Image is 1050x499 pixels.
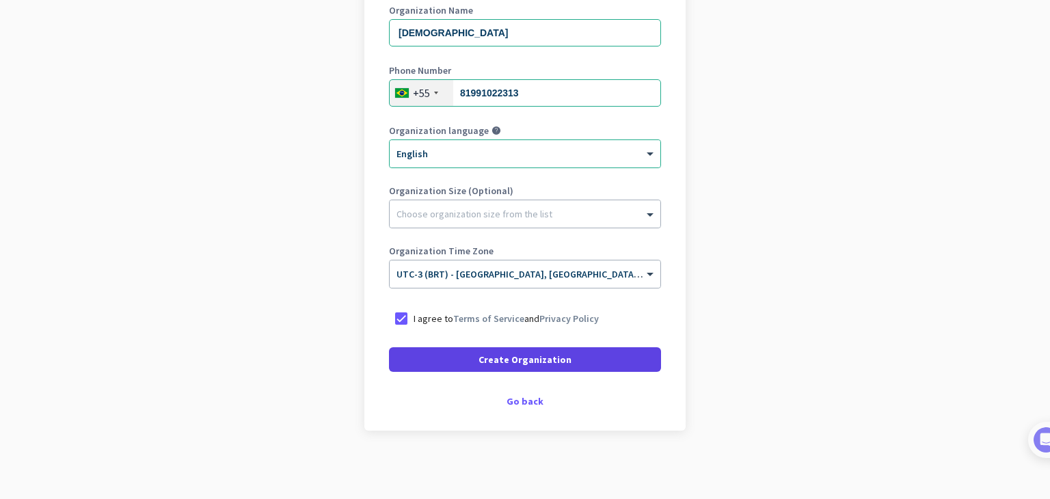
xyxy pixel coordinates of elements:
[539,312,599,325] a: Privacy Policy
[389,5,661,15] label: Organization Name
[389,66,661,75] label: Phone Number
[492,126,501,135] i: help
[389,347,661,372] button: Create Organization
[389,186,661,195] label: Organization Size (Optional)
[414,312,599,325] p: I agree to and
[389,79,661,107] input: 11 2345-6789
[413,86,430,100] div: +55
[389,126,489,135] label: Organization language
[389,396,661,406] div: Go back
[389,246,661,256] label: Organization Time Zone
[479,353,571,366] span: Create Organization
[453,312,524,325] a: Terms of Service
[389,19,661,46] input: What is the name of your organization?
